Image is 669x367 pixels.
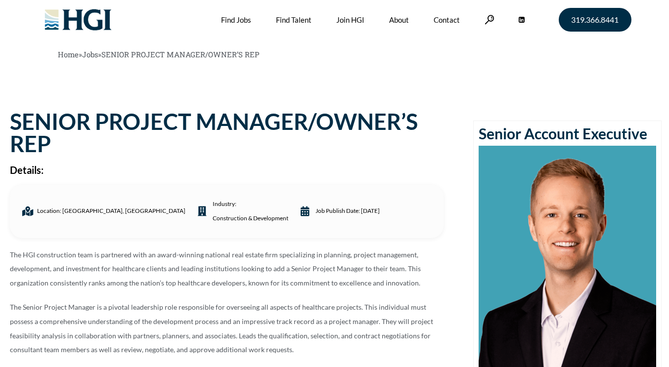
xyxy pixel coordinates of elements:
p: The Senior Project Manager is a pivotal leadership role responsible for overseeing all aspects of... [10,300,444,357]
h2: Details: [10,165,444,175]
h2: Senior Account Executive [479,126,656,141]
a: Home [58,49,79,59]
a: Construction & Development [213,211,288,226]
span: » » [58,49,260,59]
a: Search [485,15,494,24]
span: Job Publish date: [DATE] [313,204,380,218]
span: 319.366.8441 [571,16,619,24]
span: Location: [GEOGRAPHIC_DATA], [GEOGRAPHIC_DATA] [35,204,185,218]
p: The HGI construction team is partnered with an award-winning national real estate firm specializi... [10,248,444,290]
h1: SENIOR PROJECT MANAGER/OWNER’S REP [10,111,444,155]
a: 319.366.8441 [559,8,631,32]
span: industry: [210,197,288,226]
a: Jobs [82,49,98,59]
span: SENIOR PROJECT MANAGER/OWNER’S REP [101,49,260,59]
